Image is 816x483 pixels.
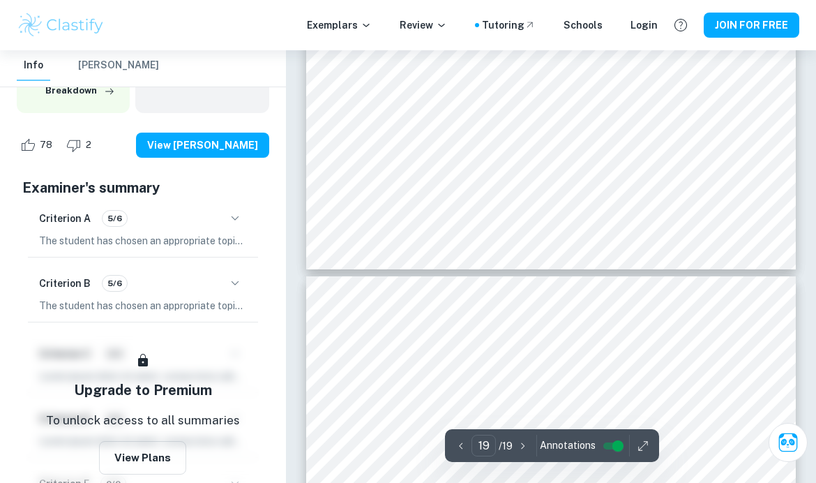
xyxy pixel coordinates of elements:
[39,233,247,248] p: The student has chosen an appropriate topic for their essay, focusing on narrative techniques in ...
[17,50,50,81] button: Info
[704,13,799,38] button: JOIN FOR FREE
[22,177,264,198] h5: Examiner's summary
[630,17,658,33] a: Login
[17,11,105,39] img: Clastify logo
[39,298,247,313] p: The student has chosen an appropriate topic for their essay, engaging with [PERSON_NAME] *[PERSON...
[32,138,60,152] span: 78
[499,438,513,454] p: / 19
[42,80,119,101] button: Breakdown
[564,17,603,33] a: Schools
[136,133,269,158] button: View [PERSON_NAME]
[17,134,60,156] div: Like
[99,441,186,475] button: View Plans
[540,438,596,453] span: Annotations
[103,277,127,290] span: 5/6
[39,276,91,291] h6: Criterion B
[482,17,536,33] a: Tutoring
[769,423,808,462] button: Ask Clai
[39,211,91,226] h6: Criterion A
[78,138,99,152] span: 2
[78,50,159,81] button: [PERSON_NAME]
[307,17,372,33] p: Exemplars
[669,13,693,37] button: Help and Feedback
[63,134,99,156] div: Dislike
[46,412,240,430] p: To unlock access to all summaries
[74,380,212,401] h5: Upgrade to Premium
[103,212,127,225] span: 5/6
[400,17,447,33] p: Review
